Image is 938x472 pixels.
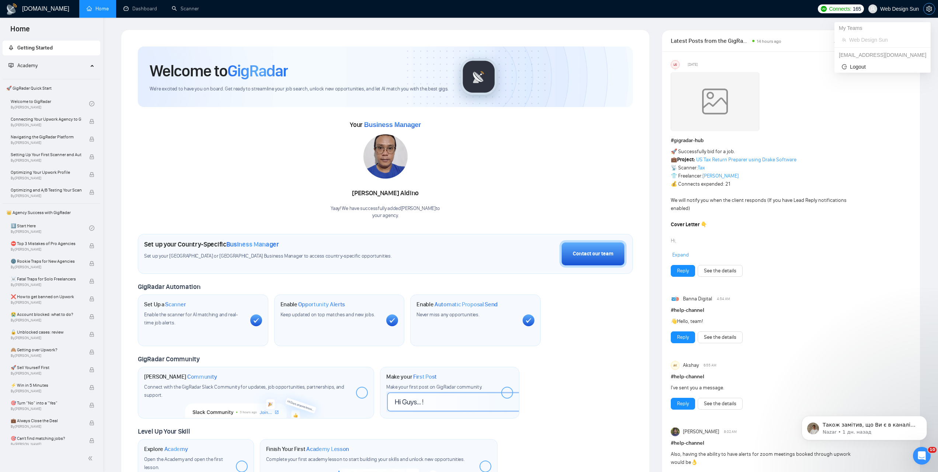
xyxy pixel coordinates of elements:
[11,407,81,411] span: By [PERSON_NAME]
[306,445,349,453] span: Academy Lesson
[671,398,695,410] button: Reply
[11,194,81,198] span: By [PERSON_NAME]
[87,6,109,12] a: homeHome
[849,36,923,44] span: Web Design Sun
[8,63,14,68] span: fund-projection-screen
[11,328,81,336] span: 🔓 Unblocked cases: review
[677,400,689,408] a: Reply
[671,331,695,343] button: Reply
[11,265,81,269] span: By [PERSON_NAME]
[4,24,36,39] span: Home
[89,385,94,390] span: lock
[331,187,440,200] div: [PERSON_NAME] Aldino
[123,6,157,12] a: dashboardDashboard
[138,283,200,291] span: GigRadar Automation
[266,445,349,453] h1: Finish Your First
[144,456,223,471] span: Open the Academy and open the first lesson.
[671,361,679,369] div: AK
[704,362,716,369] span: 6:55 AM
[144,384,344,398] span: Connect with the GigRadar Slack Community for updates, job opportunities, partnerships, and support.
[11,186,81,194] span: Optimizing and A/B Testing Your Scanner for Better Results
[704,333,736,341] a: See the details
[165,301,186,308] span: Scanner
[144,311,238,326] span: Enable the scanner for AI matching and real-time job alerts.
[842,63,923,71] span: Logout
[3,205,100,220] span: 👑 Agency Success with GigRadar
[11,96,89,112] a: Welcome to GigRadarBy[PERSON_NAME]
[842,38,846,42] span: team
[89,332,94,337] span: lock
[331,212,440,219] p: your agency .
[11,399,81,407] span: 🎯 Turn “No” into a “Yes”
[677,156,695,163] strong: Project:
[671,72,759,131] img: weqQh+iSagEgQAAAABJRU5ErkJggg==
[704,400,736,408] a: See the details
[89,296,94,302] span: lock
[696,156,796,163] a: US Tax Return Preparer using Drake Software
[11,158,81,163] span: By [PERSON_NAME]
[923,3,935,15] button: setting
[671,294,680,303] img: Banna Digital
[671,427,680,436] img: Toby Fox-Mason
[688,61,698,68] span: [DATE]
[11,258,81,265] span: 🌚 Rookie Traps for New Agencies
[138,427,190,435] span: Level Up Your Skill
[144,301,186,308] h1: Set Up a
[683,428,719,436] span: [PERSON_NAME]
[280,301,345,308] h1: Enable
[11,364,81,371] span: 🚀 Sell Yourself First
[11,435,81,442] span: 🎯 Can't find matching jobs?
[671,318,677,324] span: 👋
[671,450,863,466] div: Also, having the ability to have alerts for zoom meetings booked through upwork would be
[164,445,188,453] span: Academy
[460,58,497,95] img: gigradar-logo.png
[11,346,81,354] span: 🙈 Getting over Upwork?
[671,306,911,314] h1: # help-channel
[11,133,81,141] span: Navigating the GigRadar Platform
[89,420,94,426] span: lock
[413,373,437,380] span: First Post
[11,371,81,376] span: By [PERSON_NAME]
[89,101,94,106] span: check-circle
[11,354,81,358] span: By [PERSON_NAME]
[280,311,375,318] span: Keep updated on top matches and new jobs.
[89,172,94,177] span: lock
[89,403,94,408] span: lock
[386,373,437,380] h1: Make your
[924,6,935,12] span: setting
[677,333,689,341] a: Reply
[172,6,199,12] a: searchScanner
[88,455,95,462] span: double-left
[89,261,94,266] span: lock
[11,311,81,318] span: 😭 Account blocked: what to do?
[683,295,712,303] span: Banna Digital
[671,384,863,392] div: I've sent you a message.
[913,447,931,465] iframe: Intercom live chat
[226,240,279,248] span: Business Manager
[187,373,217,380] span: Community
[11,151,81,158] span: Setting Up Your First Scanner and Auto-Bidder
[89,225,94,231] span: check-circle
[573,250,613,258] div: Contact our team
[757,39,781,44] span: 14 hours ago
[698,331,743,343] button: See the details
[89,243,94,248] span: lock
[791,400,938,452] iframe: Intercom notifications сообщение
[11,283,81,287] span: By [PERSON_NAME]
[386,384,482,390] span: Make your first post on GigRadar community.
[691,459,697,465] span: 👌
[853,5,861,13] span: 165
[11,176,81,180] span: By [PERSON_NAME]
[331,205,440,219] div: Yaay! We have successfully added [PERSON_NAME] to
[671,265,695,277] button: Reply
[923,6,935,12] a: setting
[928,447,937,453] span: 10
[138,355,200,363] span: GigRadar Community
[89,438,94,443] span: lock
[266,456,465,462] span: Complete your first academy lesson to start building your skills and unlock new opportunities.
[842,64,847,69] span: logout
[150,61,288,81] h1: Welcome to
[11,424,81,429] span: By [PERSON_NAME]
